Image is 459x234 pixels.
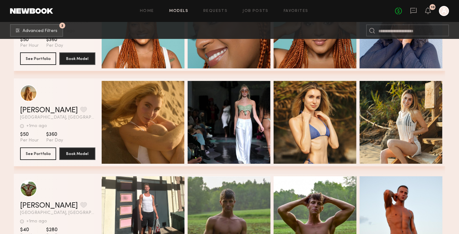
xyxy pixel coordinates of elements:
[10,24,63,37] button: 2Advanced Filters
[20,37,39,43] span: $50
[59,147,95,160] button: Book Model
[20,43,39,49] span: Per Hour
[46,138,63,143] span: Per Day
[20,138,39,143] span: Per Hour
[20,227,39,233] span: $40
[20,147,56,160] button: See Portfolio
[20,52,56,65] button: See Portfolio
[46,131,63,138] span: $360
[20,107,78,114] a: [PERSON_NAME]
[243,9,269,13] a: Job Posts
[20,115,95,120] span: [GEOGRAPHIC_DATA], [GEOGRAPHIC_DATA]
[203,9,227,13] a: Requests
[439,6,449,16] a: A
[140,9,154,13] a: Home
[46,43,63,49] span: Per Day
[20,211,95,215] span: [GEOGRAPHIC_DATA], [GEOGRAPHIC_DATA]
[169,9,188,13] a: Models
[20,202,78,210] a: [PERSON_NAME]
[284,9,308,13] a: Favorites
[26,219,47,224] div: +1mo ago
[46,227,63,233] span: $280
[59,52,95,65] button: Book Model
[61,24,63,27] span: 2
[26,124,47,128] div: +1mo ago
[23,29,57,33] span: Advanced Filters
[431,6,435,9] div: 10
[46,37,63,43] span: $360
[20,131,39,138] span: $50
